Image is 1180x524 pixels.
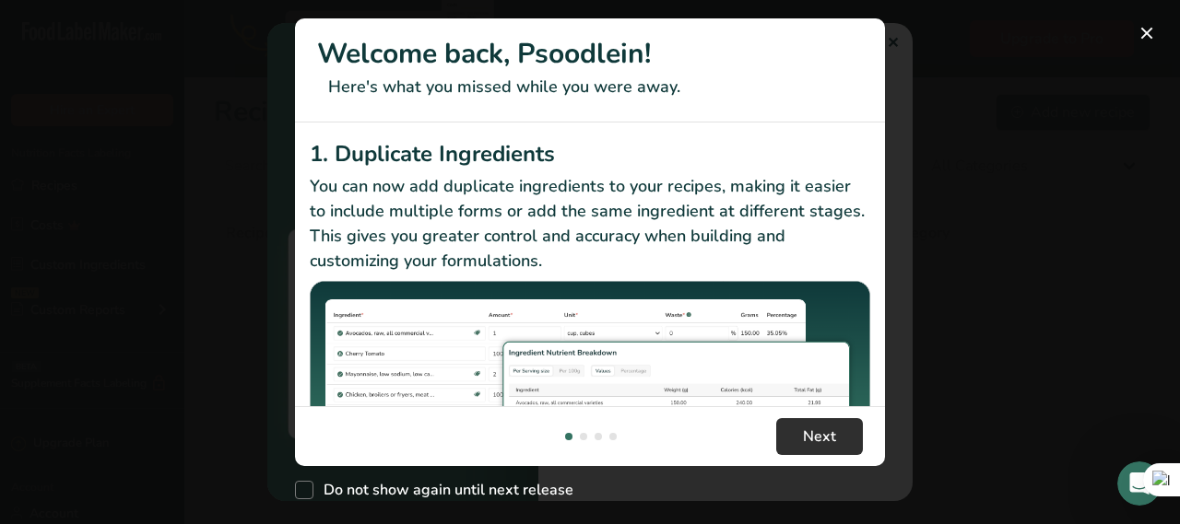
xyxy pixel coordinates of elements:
[310,174,870,274] p: You can now add duplicate ingredients to your recipes, making it easier to include multiple forms...
[317,33,863,75] h1: Welcome back, Psoodlein!
[313,481,573,499] span: Do not show again until next release
[310,137,870,170] h2: 1. Duplicate Ingredients
[1117,461,1162,506] iframe: Intercom live chat
[317,75,863,99] p: Here's what you missed while you were away.
[803,425,836,448] span: Next
[310,281,870,490] img: Duplicate Ingredients
[776,418,863,455] button: Next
